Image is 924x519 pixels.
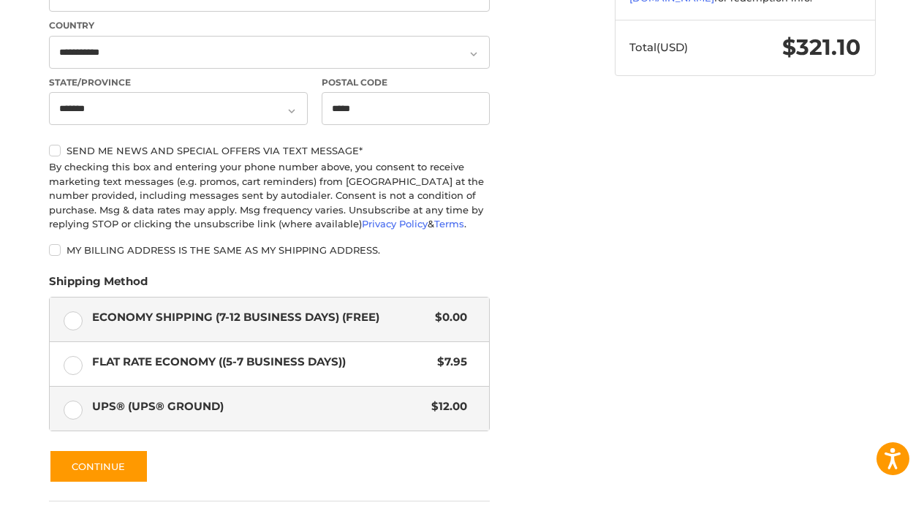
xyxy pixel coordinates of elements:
span: Flat Rate Economy ((5-7 Business Days)) [92,354,431,371]
span: $321.10 [782,34,860,61]
span: Total (USD) [629,40,688,54]
div: By checking this box and entering your phone number above, you consent to receive marketing text ... [49,160,490,232]
label: My billing address is the same as my shipping address. [49,244,490,256]
label: State/Province [49,76,308,89]
span: UPS® (UPS® Ground) [92,398,425,415]
a: Privacy Policy [362,218,428,230]
button: Continue [49,450,148,483]
span: $0.00 [428,309,468,326]
label: Postal Code [322,76,490,89]
legend: Shipping Method [49,273,148,297]
label: Send me news and special offers via text message* [49,145,490,156]
label: Country [49,19,490,32]
span: $12.00 [425,398,468,415]
a: Terms [434,218,464,230]
span: Economy Shipping (7-12 Business Days) (Free) [92,309,428,326]
span: $7.95 [431,354,468,371]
